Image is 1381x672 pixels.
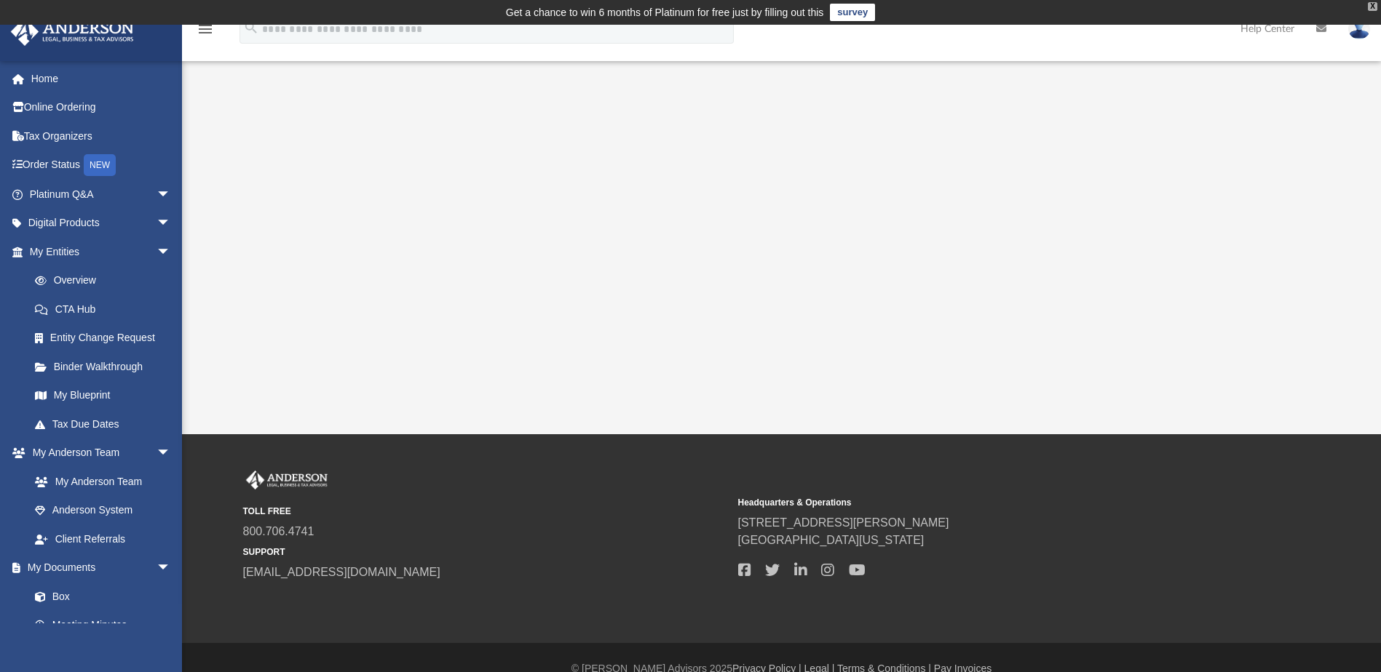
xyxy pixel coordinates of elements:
span: arrow_drop_down [157,180,186,209]
img: Anderson Advisors Platinum Portal [243,471,331,489]
a: Tax Organizers [10,121,193,151]
div: close [1368,2,1377,11]
a: Digital Productsarrow_drop_down [10,209,193,238]
a: Box [20,582,178,611]
a: Overview [20,266,193,295]
a: Online Ordering [10,93,193,122]
img: Anderson Advisors Platinum Portal [7,17,138,46]
span: arrow_drop_down [157,209,186,239]
a: Entity Change Request [20,324,193,353]
a: My Anderson Teamarrow_drop_down [10,439,186,468]
a: menu [197,28,214,38]
a: Home [10,64,193,93]
a: CTA Hub [20,295,193,324]
small: TOLL FREE [243,505,728,518]
a: 800.706.4741 [243,525,314,537]
a: Meeting Minutes [20,611,186,640]
small: Headquarters & Operations [738,496,1223,509]
span: arrow_drop_down [157,439,186,468]
a: Platinum Q&Aarrow_drop_down [10,180,193,209]
a: Tax Due Dates [20,409,193,439]
span: arrow_drop_down [157,237,186,267]
a: [GEOGRAPHIC_DATA][US_STATE] [738,534,925,546]
a: My Documentsarrow_drop_down [10,553,186,583]
a: My Blueprint [20,381,186,410]
a: My Entitiesarrow_drop_down [10,237,193,266]
i: menu [197,20,214,38]
a: My Anderson Team [20,467,178,496]
img: User Pic [1348,18,1370,39]
div: Get a chance to win 6 months of Platinum for free just by filling out this [506,4,824,21]
a: Client Referrals [20,524,186,553]
div: NEW [84,154,116,176]
span: arrow_drop_down [157,553,186,583]
a: Anderson System [20,496,186,525]
small: SUPPORT [243,545,728,559]
a: [EMAIL_ADDRESS][DOMAIN_NAME] [243,566,440,578]
a: Binder Walkthrough [20,352,193,381]
a: [STREET_ADDRESS][PERSON_NAME] [738,516,949,529]
i: search [243,20,259,36]
a: Order StatusNEW [10,151,193,180]
a: survey [830,4,875,21]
